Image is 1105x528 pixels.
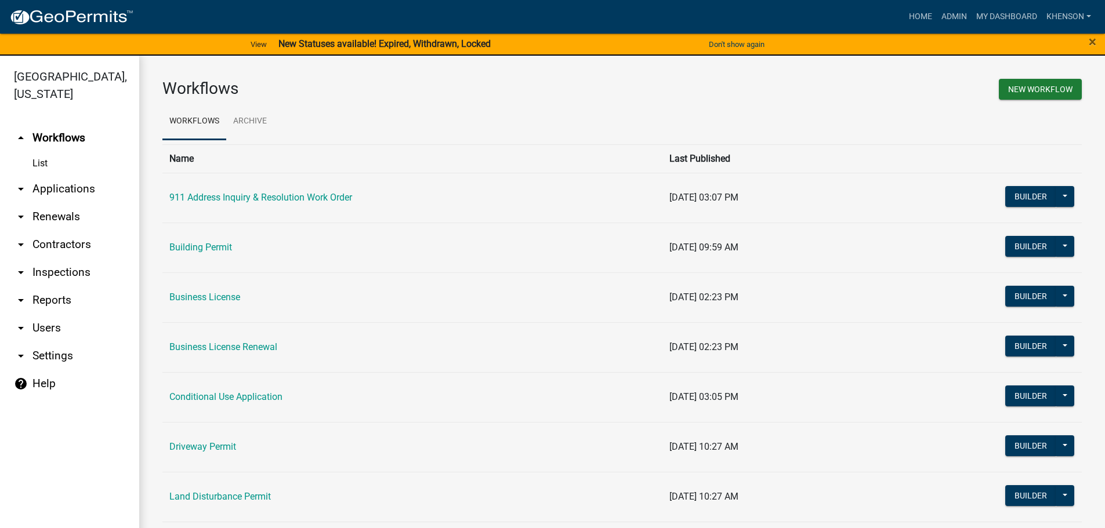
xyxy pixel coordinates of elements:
a: My Dashboard [972,6,1042,28]
a: Business License Renewal [169,341,277,352]
span: [DATE] 02:23 PM [669,292,738,303]
a: Workflows [162,103,226,140]
i: arrow_drop_down [14,321,28,335]
h3: Workflows [162,79,614,99]
button: Builder [1005,236,1056,257]
button: Builder [1005,485,1056,506]
button: Builder [1005,336,1056,356]
a: View [246,35,271,54]
i: arrow_drop_down [14,265,28,279]
a: Conditional Use Application [169,391,282,402]
button: New Workflow [999,79,1082,100]
i: arrow_drop_down [14,293,28,307]
a: Building Permit [169,242,232,253]
i: arrow_drop_down [14,210,28,224]
strong: New Statuses available! Expired, Withdrawn, Locked [278,38,491,49]
button: Builder [1005,385,1056,406]
button: Builder [1005,435,1056,456]
a: Driveway Permit [169,441,236,452]
i: arrow_drop_up [14,131,28,145]
span: [DATE] 10:27 AM [669,441,738,452]
a: khenson [1042,6,1096,28]
a: Land Disturbance Permit [169,491,271,502]
button: Builder [1005,286,1056,307]
th: Name [162,144,662,173]
span: [DATE] 03:05 PM [669,391,738,402]
span: [DATE] 09:59 AM [669,242,738,253]
a: Business License [169,292,240,303]
a: Home [904,6,937,28]
button: Close [1089,35,1096,49]
span: [DATE] 10:27 AM [669,491,738,502]
span: [DATE] 03:07 PM [669,192,738,203]
button: Don't show again [704,35,769,54]
i: arrow_drop_down [14,349,28,363]
a: Archive [226,103,274,140]
i: help [14,377,28,391]
span: × [1089,34,1096,50]
i: arrow_drop_down [14,182,28,196]
i: arrow_drop_down [14,238,28,252]
a: Admin [937,6,972,28]
button: Builder [1005,186,1056,207]
a: 911 Address Inquiry & Resolution Work Order [169,192,352,203]
span: [DATE] 02:23 PM [669,341,738,352]
th: Last Published [662,144,871,173]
